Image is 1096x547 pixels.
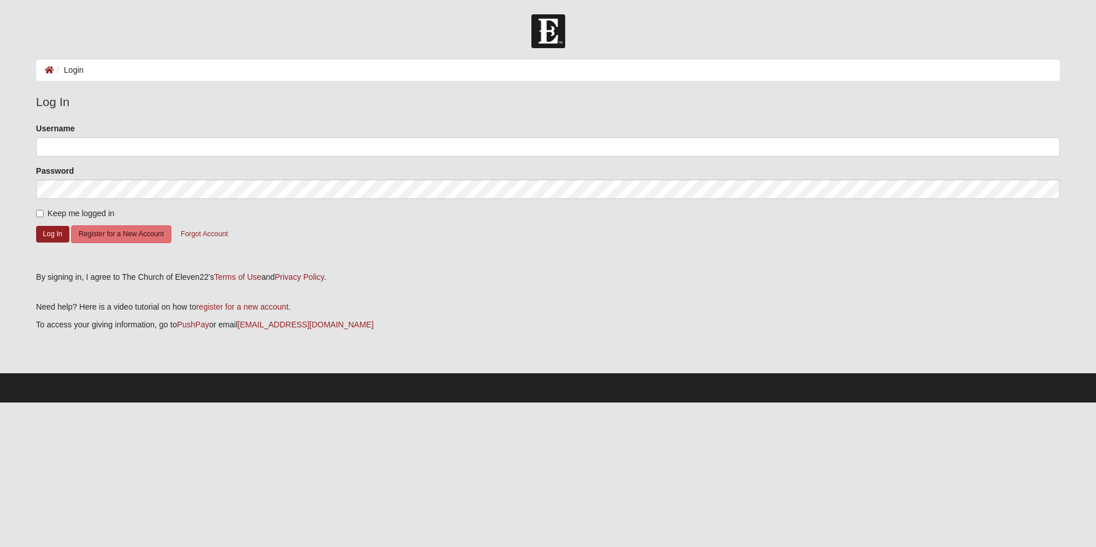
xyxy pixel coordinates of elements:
label: Password [36,165,74,177]
a: register for a new account [196,302,288,311]
img: Church of Eleven22 Logo [531,14,565,48]
p: Need help? Here is a video tutorial on how to . [36,301,1060,313]
label: Username [36,123,75,134]
a: PushPay [177,320,209,329]
li: Login [54,64,84,76]
button: Log In [36,226,69,243]
input: Keep me logged in [36,210,44,217]
span: Keep me logged in [48,209,115,218]
legend: Log In [36,93,1060,111]
a: Privacy Policy [275,272,324,282]
button: Register for a New Account [71,225,171,243]
div: By signing in, I agree to The Church of Eleven22's and . [36,271,1060,283]
a: [EMAIL_ADDRESS][DOMAIN_NAME] [238,320,374,329]
p: To access your giving information, go to or email [36,319,1060,331]
a: Terms of Use [214,272,261,282]
button: Forgot Account [173,225,235,243]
